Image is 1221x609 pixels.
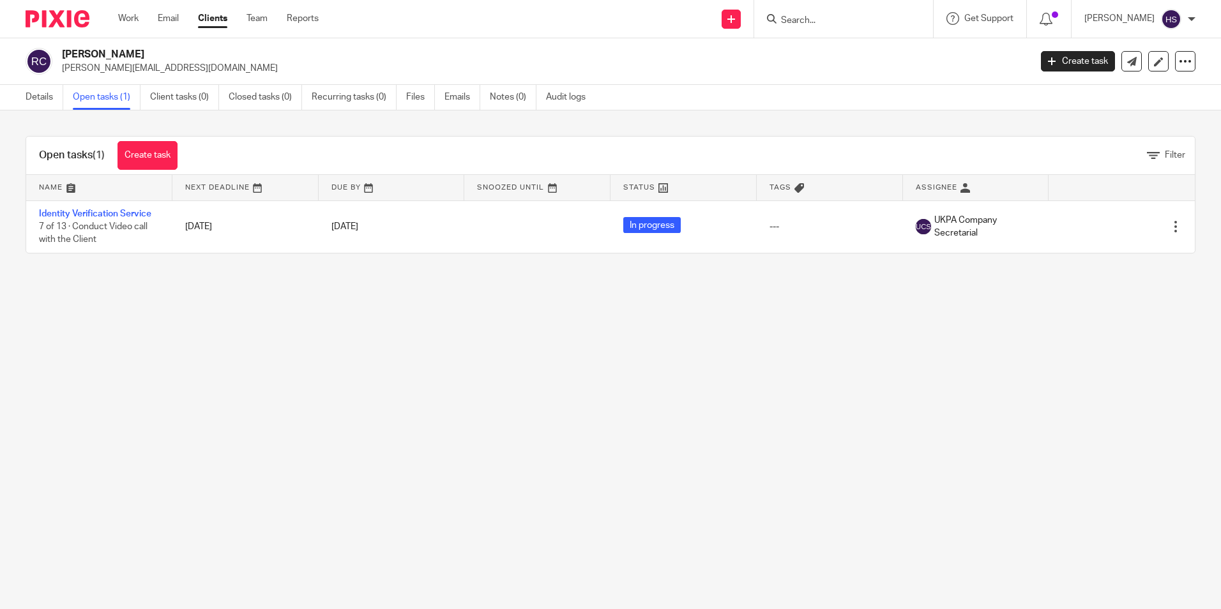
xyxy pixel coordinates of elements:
a: Open tasks (1) [73,85,140,110]
div: --- [770,220,890,233]
span: 7 of 13 · Conduct Video call with the Client [39,222,148,244]
span: (1) [93,150,105,160]
a: Create task [1041,51,1115,71]
span: UKPA Company Secretarial [934,214,1036,240]
img: svg%3E [916,219,931,234]
a: Details [26,85,63,110]
a: Audit logs [546,85,595,110]
p: [PERSON_NAME][EMAIL_ADDRESS][DOMAIN_NAME] [62,62,1022,75]
a: Files [406,85,435,110]
td: [DATE] [172,200,319,253]
h2: [PERSON_NAME] [62,48,830,61]
span: [DATE] [331,222,358,231]
a: Work [118,12,139,25]
a: Recurring tasks (0) [312,85,397,110]
span: In progress [623,217,681,233]
a: Email [158,12,179,25]
a: Closed tasks (0) [229,85,302,110]
a: Notes (0) [490,85,536,110]
input: Search [780,15,895,27]
a: Client tasks (0) [150,85,219,110]
a: Emails [444,85,480,110]
span: Tags [770,184,791,191]
p: [PERSON_NAME] [1084,12,1155,25]
span: Snoozed Until [477,184,544,191]
a: Reports [287,12,319,25]
a: Create task [118,141,178,170]
span: Filter [1165,151,1185,160]
span: Status [623,184,655,191]
h1: Open tasks [39,149,105,162]
a: Team [246,12,268,25]
a: Identity Verification Service [39,209,151,218]
img: svg%3E [1161,9,1181,29]
img: svg%3E [26,48,52,75]
a: Clients [198,12,227,25]
img: Pixie [26,10,89,27]
span: Get Support [964,14,1013,23]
